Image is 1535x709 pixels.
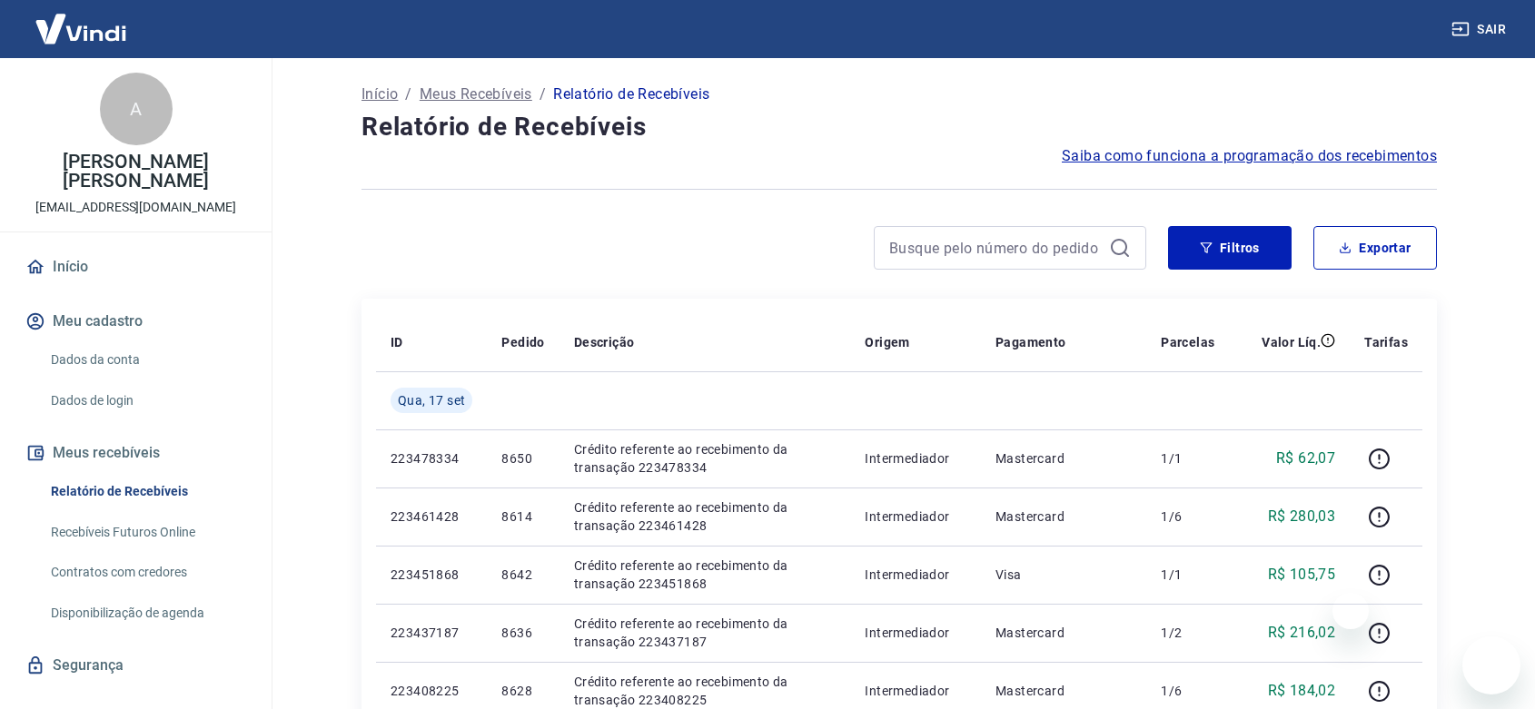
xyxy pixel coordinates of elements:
[391,449,472,468] p: 223478334
[574,440,837,477] p: Crédito referente ao recebimento da transação 223478334
[44,514,250,551] a: Recebíveis Futuros Online
[1268,564,1336,586] p: R$ 105,75
[1276,448,1335,469] p: R$ 62,07
[391,507,472,526] p: 223461428
[1364,333,1408,351] p: Tarifas
[44,595,250,632] a: Disponibilização de agenda
[1168,226,1292,270] button: Filtros
[1161,566,1214,584] p: 1/1
[540,84,546,105] p: /
[22,645,250,685] a: Segurança
[865,566,966,584] p: Intermediador
[44,473,250,510] a: Relatório de Recebíveis
[574,673,837,709] p: Crédito referente ao recebimento da transação 223408225
[995,682,1132,700] p: Mastercard
[361,84,398,105] a: Início
[574,498,837,535] p: Crédito referente ao recebimento da transação 223461428
[1313,226,1437,270] button: Exportar
[995,449,1132,468] p: Mastercard
[574,556,837,593] p: Crédito referente ao recebimento da transação 223451868
[22,1,140,56] img: Vindi
[865,333,909,351] p: Origem
[553,84,709,105] p: Relatório de Recebíveis
[1262,333,1321,351] p: Valor Líq.
[501,449,544,468] p: 8650
[391,682,472,700] p: 223408225
[1161,333,1214,351] p: Parcelas
[1268,506,1336,527] p: R$ 280,03
[501,682,544,700] p: 8628
[1161,682,1214,700] p: 1/6
[501,566,544,584] p: 8642
[44,382,250,419] a: Dados de login
[100,73,173,145] div: A
[420,84,532,105] a: Meus Recebíveis
[398,391,465,409] span: Qua, 17 set
[391,566,472,584] p: 223451868
[995,333,1066,351] p: Pagamento
[995,566,1132,584] p: Visa
[995,507,1132,526] p: Mastercard
[391,624,472,642] p: 223437187
[391,333,403,351] p: ID
[995,624,1132,642] p: Mastercard
[44,554,250,591] a: Contratos com credores
[865,624,966,642] p: Intermediador
[1332,593,1369,629] iframe: Fechar mensagem
[865,449,966,468] p: Intermediador
[1268,680,1336,702] p: R$ 184,02
[501,333,544,351] p: Pedido
[1161,624,1214,642] p: 1/2
[1462,636,1520,694] iframe: Botão para abrir a janela de mensagens
[361,109,1437,145] h4: Relatório de Recebíveis
[1161,449,1214,468] p: 1/1
[44,341,250,379] a: Dados da conta
[405,84,411,105] p: /
[22,433,250,473] button: Meus recebíveis
[865,682,966,700] p: Intermediador
[574,333,635,351] p: Descrição
[1268,622,1336,644] p: R$ 216,02
[35,198,236,217] p: [EMAIL_ADDRESS][DOMAIN_NAME]
[865,507,966,526] p: Intermediador
[1448,13,1513,46] button: Sair
[22,301,250,341] button: Meu cadastro
[15,153,257,191] p: [PERSON_NAME] [PERSON_NAME]
[889,234,1102,261] input: Busque pelo número do pedido
[1062,145,1437,167] a: Saiba como funciona a programação dos recebimentos
[574,615,837,651] p: Crédito referente ao recebimento da transação 223437187
[22,247,250,287] a: Início
[501,507,544,526] p: 8614
[1161,507,1214,526] p: 1/6
[501,624,544,642] p: 8636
